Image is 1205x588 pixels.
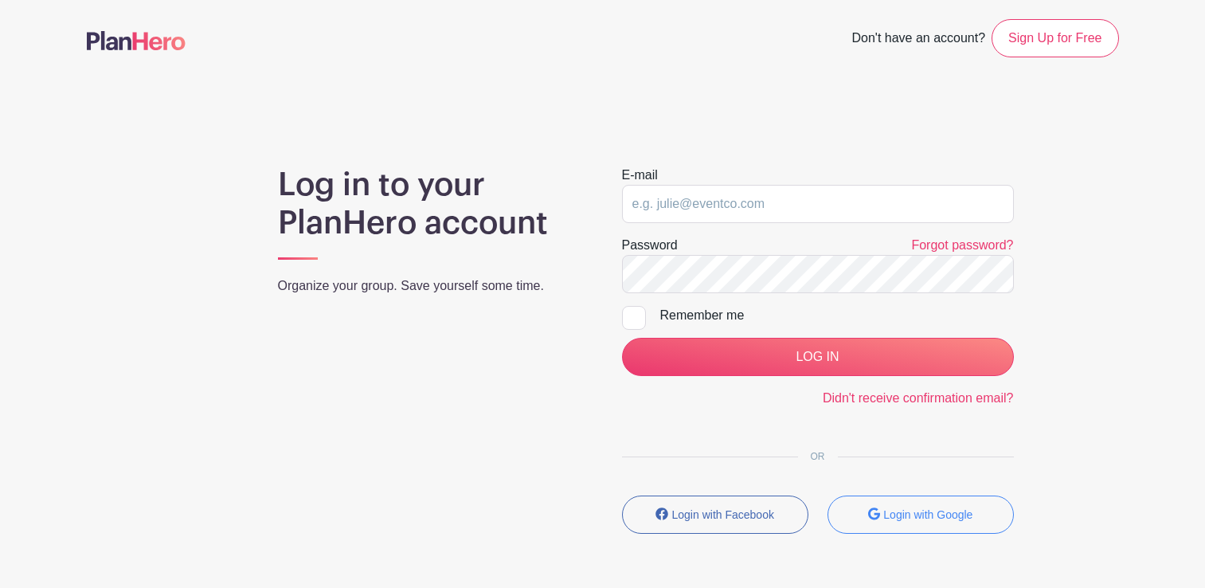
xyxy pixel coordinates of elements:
a: Forgot password? [911,238,1013,252]
input: e.g. julie@eventco.com [622,185,1014,223]
a: Sign Up for Free [992,19,1118,57]
label: Password [622,236,678,255]
h1: Log in to your PlanHero account [278,166,584,242]
p: Organize your group. Save yourself some time. [278,276,584,296]
span: OR [798,451,838,462]
button: Login with Facebook [622,496,808,534]
label: E-mail [622,166,658,185]
input: LOG IN [622,338,1014,376]
div: Remember me [660,306,1014,325]
button: Login with Google [827,496,1014,534]
small: Login with Google [883,508,972,521]
span: Don't have an account? [851,22,985,57]
small: Login with Facebook [672,508,774,521]
img: logo-507f7623f17ff9eddc593b1ce0a138ce2505c220e1c5a4e2b4648c50719b7d32.svg [87,31,186,50]
a: Didn't receive confirmation email? [823,391,1014,405]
